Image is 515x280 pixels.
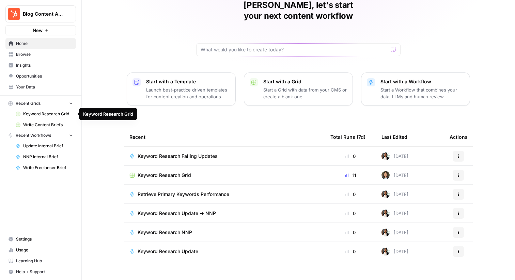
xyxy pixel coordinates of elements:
[380,86,464,100] p: Start a Workflow that combines your data, LLMs and human review
[13,141,76,151] a: Update Internal Brief
[129,128,319,146] div: Recent
[16,73,73,79] span: Opportunities
[16,62,73,68] span: Insights
[5,60,76,71] a: Insights
[129,248,319,255] a: Keyword Research Update
[5,25,76,35] button: New
[23,154,73,160] span: NNP Internal Brief
[244,72,353,106] button: Start with a GridStart a Grid with data from your CMS or create a blank one
[330,172,371,179] div: 11
[13,151,76,162] a: NNP Internal Brief
[16,132,51,138] span: Recent Workflows
[330,210,371,217] div: 0
[129,210,319,217] a: Keyword Research Update -> NNP
[146,86,230,100] p: Launch best-practice driven templates for content creation and operations
[380,78,464,85] p: Start with a Workflow
[129,229,319,236] a: Keyword Research NNP
[5,5,76,22] button: Workspace: Blog Content Action Plan
[138,229,192,236] span: Keyword Research NNP
[381,228,390,236] img: xqjo96fmx1yk2e67jao8cdkou4un
[381,171,390,179] img: 2lxmex1b25e6z9c9ikx19pg4vxoo
[361,72,470,106] button: Start with a WorkflowStart a Workflow that combines your data, LLMs and human review
[330,191,371,198] div: 0
[5,234,76,245] a: Settings
[23,11,64,17] span: Blog Content Action Plan
[330,248,371,255] div: 0
[13,119,76,130] a: Write Content Briefs
[263,86,347,100] p: Start a Grid with data from your CMS or create a blank one
[33,27,43,34] span: New
[5,71,76,82] a: Opportunities
[16,84,73,90] span: Your Data
[138,210,216,217] span: Keyword Research Update -> NNP
[381,247,390,256] img: xqjo96fmx1yk2e67jao8cdkou4un
[127,72,236,106] button: Start with a TemplateLaunch best-practice driven templates for content creation and operations
[16,247,73,253] span: Usage
[129,191,319,198] a: Retrieve Primary Keywords Performance
[5,266,76,277] button: Help + Support
[381,128,407,146] div: Last Edited
[381,247,408,256] div: [DATE]
[16,100,41,106] span: Recent Grids
[23,165,73,171] span: Write Freelancer Brief
[23,143,73,149] span: Update Internal Brief
[8,8,20,20] img: Blog Content Action Plan Logo
[381,152,408,160] div: [DATE]
[5,245,76,256] a: Usage
[16,258,73,264] span: Learning Hub
[5,130,76,141] button: Recent Workflows
[13,109,76,119] a: Keyword Research Grid
[138,248,198,255] span: Keyword Research Update
[138,172,191,179] span: Keyword Research Grid
[146,78,230,85] p: Start with a Template
[16,269,73,275] span: Help + Support
[381,152,390,160] img: xqjo96fmx1yk2e67jao8cdkou4un
[381,190,408,198] div: [DATE]
[83,111,133,117] div: Keyword Research Grid
[129,153,319,160] a: Keyword Research Falling Updates
[5,256,76,266] a: Learning Hub
[16,51,73,57] span: Browse
[5,49,76,60] a: Browse
[450,128,468,146] div: Actions
[381,209,408,217] div: [DATE]
[330,153,371,160] div: 0
[381,228,408,236] div: [DATE]
[16,40,73,47] span: Home
[201,46,388,53] input: What would you like to create today?
[138,153,218,160] span: Keyword Research Falling Updates
[5,38,76,49] a: Home
[23,122,73,128] span: Write Content Briefs
[5,98,76,109] button: Recent Grids
[381,171,408,179] div: [DATE]
[381,209,390,217] img: xqjo96fmx1yk2e67jao8cdkou4un
[330,128,365,146] div: Total Runs (7d)
[138,191,229,198] span: Retrieve Primary Keywords Performance
[263,78,347,85] p: Start with a Grid
[23,111,73,117] span: Keyword Research Grid
[16,236,73,242] span: Settings
[129,172,319,179] a: Keyword Research Grid
[5,82,76,93] a: Your Data
[381,190,390,198] img: xqjo96fmx1yk2e67jao8cdkou4un
[13,162,76,173] a: Write Freelancer Brief
[330,229,371,236] div: 0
